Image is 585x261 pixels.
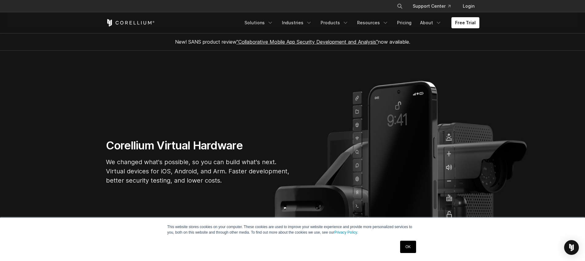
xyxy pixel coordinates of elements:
[106,19,155,26] a: Corellium Home
[451,17,479,28] a: Free Trial
[106,139,290,152] h1: Corellium Virtual Hardware
[236,39,378,45] a: "Collaborative Mobile App Security Development and Analysis"
[241,17,479,28] div: Navigation Menu
[167,224,418,235] p: This website stores cookies on your computer. These cookies are used to improve your website expe...
[241,17,277,28] a: Solutions
[389,1,479,12] div: Navigation Menu
[564,240,579,255] div: Open Intercom Messenger
[353,17,392,28] a: Resources
[394,1,405,12] button: Search
[317,17,352,28] a: Products
[408,1,455,12] a: Support Center
[400,241,416,253] a: OK
[458,1,479,12] a: Login
[106,157,290,185] p: We changed what's possible, so you can build what's next. Virtual devices for iOS, Android, and A...
[175,39,410,45] span: New! SANS product review now available.
[416,17,445,28] a: About
[278,17,316,28] a: Industries
[393,17,415,28] a: Pricing
[334,230,358,235] a: Privacy Policy.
